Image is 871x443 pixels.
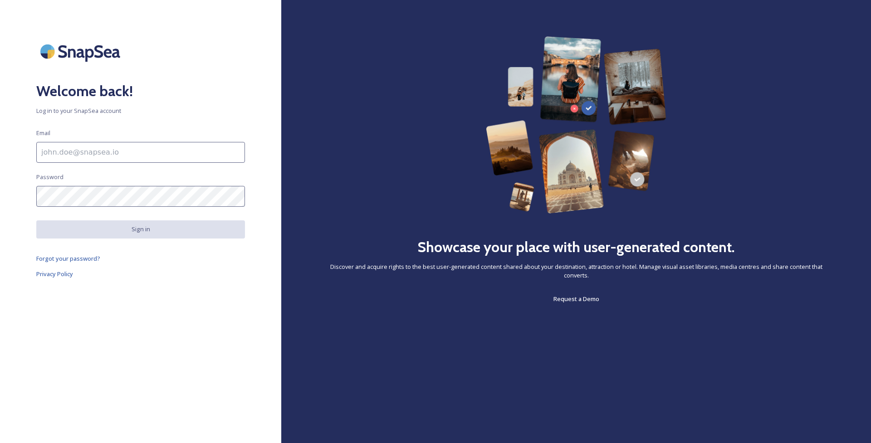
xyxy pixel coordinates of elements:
[36,254,100,263] span: Forgot your password?
[36,36,127,67] img: SnapSea Logo
[36,80,245,102] h2: Welcome back!
[553,295,599,303] span: Request a Demo
[36,270,73,278] span: Privacy Policy
[36,220,245,238] button: Sign in
[36,142,245,163] input: john.doe@snapsea.io
[36,173,64,181] span: Password
[417,236,735,258] h2: Showcase your place with user-generated content.
[36,129,50,137] span: Email
[36,253,245,264] a: Forgot your password?
[36,268,245,279] a: Privacy Policy
[36,107,245,115] span: Log in to your SnapSea account
[318,263,835,280] span: Discover and acquire rights to the best user-generated content shared about your destination, att...
[486,36,667,214] img: 63b42ca75bacad526042e722_Group%20154-p-800.png
[553,293,599,304] a: Request a Demo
